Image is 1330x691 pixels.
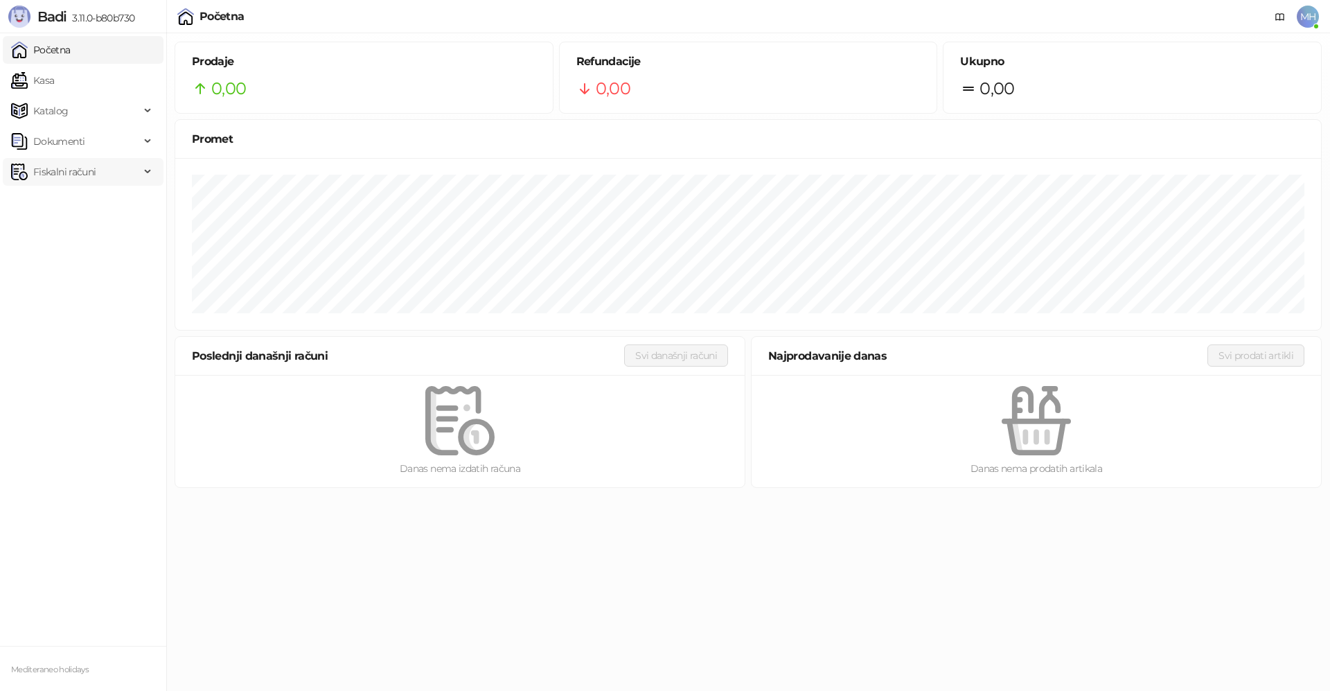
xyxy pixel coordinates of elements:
a: Kasa [11,67,54,94]
span: Katalog [33,97,69,125]
span: 0,00 [596,76,630,102]
a: Dokumentacija [1269,6,1291,28]
a: Početna [11,36,71,64]
img: Logo [8,6,30,28]
button: Svi prodati artikli [1207,344,1304,367]
div: Danas nema izdatih računa [197,461,722,476]
span: Dokumenti [33,128,85,155]
small: Mediteraneo holidays [11,665,89,674]
div: Poslednji današnji računi [192,347,624,365]
span: 0,00 [979,76,1014,102]
div: Najprodavanije danas [768,347,1207,365]
span: Fiskalni računi [33,158,96,186]
h5: Refundacije [576,53,921,70]
div: Danas nema prodatih artikala [774,461,1299,476]
span: Badi [37,8,66,25]
div: Početna [199,11,245,22]
h5: Prodaje [192,53,536,70]
span: MH [1297,6,1319,28]
button: Svi današnji računi [624,344,728,367]
div: Promet [192,130,1304,148]
span: 0,00 [211,76,246,102]
h5: Ukupno [960,53,1304,70]
span: 3.11.0-b80b730 [66,12,134,24]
